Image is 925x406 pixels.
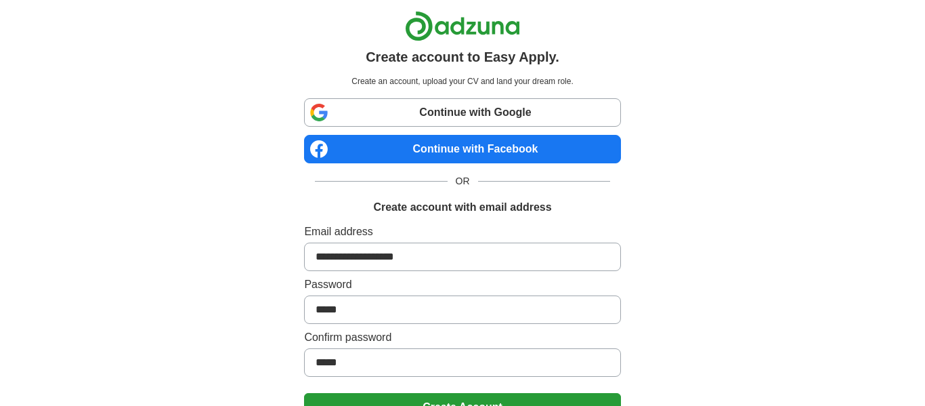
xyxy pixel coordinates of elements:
[304,135,620,163] a: Continue with Facebook
[307,75,618,87] p: Create an account, upload your CV and land your dream role.
[304,98,620,127] a: Continue with Google
[448,174,478,188] span: OR
[304,224,620,240] label: Email address
[304,277,620,293] label: Password
[366,47,559,67] h1: Create account to Easy Apply.
[304,329,620,346] label: Confirm password
[405,11,520,41] img: Adzuna logo
[373,199,551,216] h1: Create account with email address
